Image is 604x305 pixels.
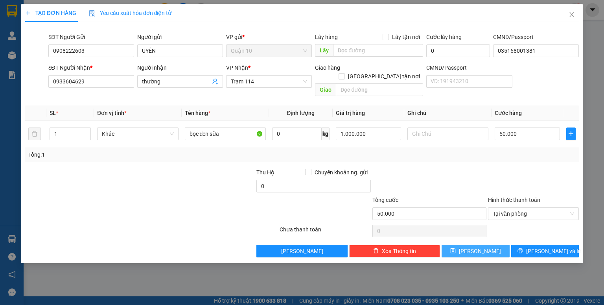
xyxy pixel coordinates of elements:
[426,44,490,57] input: Cước lấy hàng
[97,110,127,116] span: Đơn vị tính
[231,76,307,87] span: Trạm 114
[511,245,579,257] button: printer[PERSON_NAME] và In
[488,197,540,203] label: Hình thức thanh toán
[315,34,338,40] span: Lấy hàng
[345,72,423,81] span: [GEOGRAPHIC_DATA] tận nơi
[25,10,76,16] span: TẠO ĐƠN HÀNG
[333,44,423,57] input: Dọc đường
[426,34,462,40] label: Cước lấy hàng
[349,245,440,257] button: deleteXóa Thông tin
[372,197,398,203] span: Tổng cước
[566,128,576,140] button: plus
[493,33,579,41] div: CMND/Passport
[226,65,248,71] span: VP Nhận
[315,83,336,96] span: Giao
[495,110,522,116] span: Cước hàng
[185,110,210,116] span: Tên hàng
[336,110,365,116] span: Giá trị hàng
[50,110,56,116] span: SL
[322,128,330,140] span: kg
[450,248,456,254] span: save
[567,131,575,137] span: plus
[226,33,312,41] div: VP gửi
[517,248,523,254] span: printer
[459,247,501,255] span: [PERSON_NAME]
[336,128,401,140] input: 0
[315,44,333,57] span: Lấy
[442,245,510,257] button: save[PERSON_NAME]
[28,150,234,159] div: Tổng: 1
[279,225,371,239] div: Chưa thanh toán
[256,245,347,257] button: [PERSON_NAME]
[493,208,574,220] span: Tại văn phòng
[25,10,31,16] span: plus
[373,248,379,254] span: delete
[389,33,423,41] span: Lấy tận nơi
[48,33,134,41] div: SĐT Người Gửi
[404,105,492,121] th: Ghi chú
[336,83,423,96] input: Dọc đường
[526,247,581,255] span: [PERSON_NAME] và In
[28,128,41,140] button: delete
[48,63,134,72] div: SĐT Người Nhận
[569,11,575,18] span: close
[382,247,416,255] span: Xóa Thông tin
[281,247,323,255] span: [PERSON_NAME]
[89,10,95,17] img: icon
[426,63,512,72] div: CMND/Passport
[561,4,583,26] button: Close
[137,33,223,41] div: Người gửi
[212,78,218,85] span: user-add
[315,65,340,71] span: Giao hàng
[185,128,266,140] input: VD: Bàn, Ghế
[287,110,315,116] span: Định lượng
[311,168,371,177] span: Chuyển khoản ng. gửi
[137,63,223,72] div: Người nhận
[256,169,274,176] span: Thu Hộ
[231,45,307,57] span: Quận 10
[89,10,172,16] span: Yêu cầu xuất hóa đơn điện tử
[407,128,488,140] input: Ghi Chú
[102,128,173,140] span: Khác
